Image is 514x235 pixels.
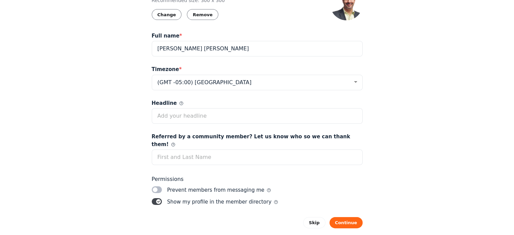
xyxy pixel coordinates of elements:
button: Remove [187,9,218,20]
span: Prevent members from messaging me [167,186,271,194]
input: Add your headline [152,108,363,124]
span: Permissions [152,176,363,183]
span: Referred by a community member? Let us know who so we can thank them! [152,133,363,148]
span: Timezone [152,66,182,73]
span: Show my profile in the member directory [167,198,278,206]
span: Full name [152,32,182,40]
input: First and Last Name [152,149,363,165]
button: Continue [329,217,363,228]
button: Change [152,9,182,20]
span: Headline [152,99,183,107]
button: Skip [303,217,325,228]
